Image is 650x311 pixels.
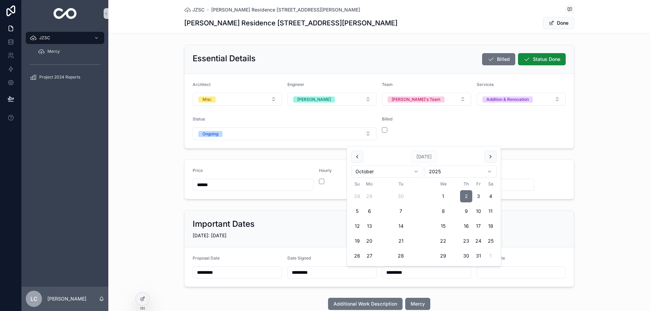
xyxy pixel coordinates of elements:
[395,250,407,262] button: Tuesday, October 28th, 2025
[484,190,497,202] button: Saturday, October 4th, 2025
[375,180,426,187] th: Tuesday
[363,220,375,232] button: Monday, October 13th, 2025
[395,235,407,247] button: Tuesday, October 21st, 2025
[30,295,38,303] span: LC
[395,205,407,217] button: Tuesday, October 7th, 2025
[382,116,392,121] span: Billed
[47,49,60,54] span: Mercy
[497,56,510,63] span: Billed
[351,220,363,232] button: Sunday, October 12th, 2025
[472,190,484,202] button: Friday, October 3rd, 2025
[486,96,529,103] div: Addition & Renovation
[460,250,472,262] button: Thursday, October 30th, 2025
[193,53,256,64] h2: Essential Details
[297,96,331,103] div: [PERSON_NAME]
[26,32,104,44] a: JZSC
[363,250,375,262] button: Monday, October 27th, 2025
[437,250,449,262] button: Wednesday, October 29th, 2025
[193,93,282,106] button: Select Button
[437,220,449,232] button: Wednesday, October 15th, 2025
[202,131,218,137] div: Ongoing
[287,256,311,261] span: Date Signed
[363,205,375,217] button: Monday, October 6th, 2025
[333,301,397,307] span: Additional Work Description
[395,220,407,232] button: Tuesday, October 14th, 2025
[518,53,566,65] button: Status Done
[53,8,77,19] img: App logo
[193,256,220,261] span: Proposal Date
[484,205,497,217] button: Saturday, October 11th, 2025
[484,220,497,232] button: Saturday, October 18th, 2025
[411,301,425,307] span: Mercy
[484,250,497,262] button: Saturday, November 1st, 2025
[192,6,204,13] span: JZSC
[460,205,472,217] button: Thursday, October 9th, 2025
[351,205,363,217] button: Sunday, October 5th, 2025
[460,190,472,202] button: Today, Thursday, October 2nd, 2025, selected
[460,180,472,187] th: Thursday
[484,235,497,247] button: Saturday, October 25th, 2025
[47,295,86,302] p: [PERSON_NAME]
[472,180,484,187] th: Friday
[39,35,50,41] span: JZSC
[482,53,515,65] button: Billed
[351,250,363,262] button: Sunday, October 26th, 2025
[363,235,375,247] button: Monday, October 20th, 2025
[193,82,211,87] span: Architect
[472,205,484,217] button: Friday, October 10th, 2025
[319,168,332,173] span: Hourly
[472,250,484,262] button: Friday, October 31st, 2025
[193,232,226,238] span: [DATE]: [DATE]
[34,45,104,58] a: Mercy
[22,27,108,92] div: scrollable content
[477,93,566,106] button: Select Button
[363,180,375,187] th: Monday
[202,96,212,103] div: Misc
[460,235,472,247] button: Thursday, October 23rd, 2025
[392,96,440,103] div: [PERSON_NAME]'s Team
[437,205,449,217] button: Wednesday, October 8th, 2025
[437,190,449,202] button: Wednesday, October 1st, 2025
[477,82,494,87] span: Services
[382,82,393,87] span: Team
[484,180,497,187] th: Saturday
[437,235,449,247] button: Wednesday, October 22nd, 2025
[363,190,375,202] button: Monday, September 29th, 2025
[351,180,497,262] table: October 2025
[426,180,460,187] th: Wednesday
[533,56,560,63] span: Status Done
[382,93,471,106] button: Select Button
[395,190,407,202] button: Tuesday, September 30th, 2025
[39,74,80,80] span: Project 2024 Reports
[26,71,104,83] a: Project 2024 Reports
[193,219,255,229] h2: Important Dates
[405,298,430,310] button: Mercy
[351,235,363,247] button: Sunday, October 19th, 2025
[472,235,484,247] button: Friday, October 24th, 2025
[543,17,574,29] button: Done
[287,93,377,106] button: Select Button
[351,180,363,187] th: Sunday
[287,82,304,87] span: Engineer
[193,168,203,173] span: Price
[460,220,472,232] button: Thursday, October 16th, 2025
[351,190,363,202] button: Sunday, September 28th, 2025
[184,6,204,13] a: JZSC
[211,6,360,13] a: [PERSON_NAME] Residence [STREET_ADDRESS][PERSON_NAME]
[193,116,205,121] span: Status
[193,127,376,140] button: Select Button
[472,220,484,232] button: Friday, October 17th, 2025
[328,298,403,310] button: Additional Work Description
[184,18,397,28] h1: [PERSON_NAME] Residence [STREET_ADDRESS][PERSON_NAME]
